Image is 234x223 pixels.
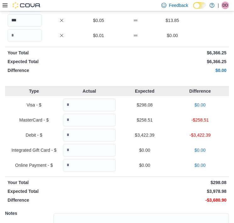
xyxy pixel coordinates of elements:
img: Cova [13,2,41,8]
p: $0.00 [118,67,226,73]
input: Quantity [63,99,116,111]
p: $0.00 [174,102,226,108]
p: $0.00 [118,162,171,168]
p: $258.51 [118,117,171,123]
p: Expected [118,88,171,94]
p: Difference [174,88,226,94]
input: Quantity [63,114,116,126]
p: Type [8,88,60,94]
input: Quantity [63,144,116,156]
p: Expected Total [8,58,116,65]
p: Expected Total [8,188,116,194]
input: Quantity [8,29,42,42]
p: -$258.51 [174,117,226,123]
p: -$3,422.39 [174,132,226,138]
p: Integrated Gift Card - $ [8,147,60,153]
p: $298.08 [118,179,226,186]
h5: Notes [5,207,52,220]
p: $6,366.25 [118,58,226,65]
p: $298.08 [118,102,171,108]
p: Difference [8,197,116,203]
p: -$3,680.90 [118,197,226,203]
input: Dark Mode [193,2,206,9]
p: | [218,2,219,9]
p: Difference [8,67,116,73]
p: $3,422.39 [118,132,171,138]
p: Actual [63,88,116,94]
p: $0.00 [174,162,226,168]
p: $0.01 [81,32,116,39]
p: $3,978.98 [118,188,226,194]
p: Your Total [8,179,116,186]
input: Quantity [63,159,116,171]
span: DD [222,2,228,9]
p: $0.00 [155,32,189,39]
span: Feedback [169,2,188,8]
p: $13.85 [155,17,189,24]
div: Darian Demeria [221,2,229,9]
input: Quantity [63,129,116,141]
input: Quantity [8,14,42,27]
p: Online Payment - $ [8,162,60,168]
p: MasterCard - $ [8,117,60,123]
p: Debit - $ [8,132,60,138]
p: $0.05 [81,17,116,24]
p: Visa - $ [8,102,60,108]
p: $6,366.25 [118,50,226,56]
p: $0.00 [118,147,171,153]
p: $0.00 [174,147,226,153]
p: Your Total [8,50,116,56]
